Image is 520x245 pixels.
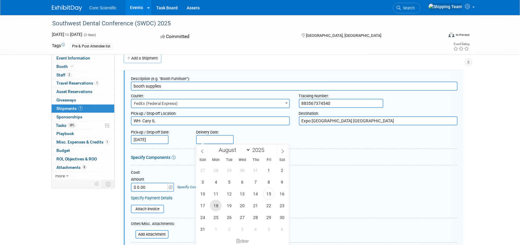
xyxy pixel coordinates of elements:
span: August 8, 2025 [263,176,275,188]
div: Tracking Number: [299,91,458,99]
div: Event Rating [453,43,469,46]
span: August 22, 2025 [263,200,275,211]
span: FedEx (Federal Express) [131,99,290,108]
span: Sat [276,158,289,162]
body: Rich Text Area. Press ALT-0 for help. [3,2,318,20]
span: more [55,173,65,178]
span: July 28, 2025 [210,164,222,176]
a: Attachments8 [52,163,114,172]
a: more [52,172,114,180]
span: Fri [262,158,276,162]
a: ROI, Objectives & ROO [52,155,114,163]
a: Specify Components [131,155,170,160]
span: September 3, 2025 [236,223,248,235]
b: Shipment Information:Tracking no.:883597358546Date Created:08/15/2025Rate quote no.:Estimated shi... [4,3,313,19]
span: September 4, 2025 [250,223,262,235]
span: Thu [249,158,262,162]
span: September 5, 2025 [263,223,275,235]
a: Misc. Expenses & Credits1 [52,138,114,146]
a: Budget [52,147,114,155]
span: Playbook [56,131,74,136]
input: Year [251,147,269,153]
div: Amount [131,177,175,183]
a: Asset Reservations [52,88,114,96]
img: Shipping Team [428,3,462,10]
span: Sponsorships [56,114,82,119]
span: August 10, 2025 [197,188,208,200]
span: August 11, 2025 [210,188,222,200]
span: Travel Reservations [56,81,99,85]
span: FedEx (Federal Express) [132,99,289,108]
span: August 2, 2025 [276,164,288,176]
div: Pick-up / Drop-off Location: [131,108,290,116]
span: August 23, 2025 [276,200,288,211]
a: Search [393,3,420,13]
span: August 9, 2025 [276,176,288,188]
span: 8 [82,165,87,169]
a: Booth [52,63,114,71]
span: August 12, 2025 [223,188,235,200]
span: Core Scientific [89,5,116,10]
div: Pick-up / Drop-off Date: [131,127,187,135]
div: Southwest Dental Conference (SWDC) 2025 [50,18,434,29]
div: Cost: [131,170,458,176]
span: August 27, 2025 [236,211,248,223]
a: Shipments1 [52,105,114,113]
span: Asset Reservations [56,89,92,94]
td: Tags [52,43,65,50]
span: (2 days) [83,33,96,37]
a: Specify Cost Center [178,185,209,189]
span: September 1, 2025 [210,223,222,235]
span: August 28, 2025 [250,211,262,223]
span: Tasks [56,123,76,128]
span: [GEOGRAPHIC_DATA], [GEOGRAPHIC_DATA] [306,33,381,38]
span: Search [401,6,415,10]
span: 2 [67,73,71,77]
div: Committed [159,31,292,42]
span: August 18, 2025 [210,200,222,211]
td: Toggle Event Tabs [102,180,115,188]
a: Giveaways [52,96,114,104]
span: August 19, 2025 [223,200,235,211]
a: Add a Shipment [124,53,161,63]
span: August 4, 2025 [210,176,222,188]
a: Playbook [52,130,114,138]
span: August 17, 2025 [197,200,208,211]
div: Delivery Date: [196,127,271,135]
div: Description (e.g. "Booth Furniture"): [131,73,458,82]
span: Sun [196,158,209,162]
a: Travel Reservations1 [52,79,114,87]
span: Staff [56,73,71,77]
span: Wed [236,158,249,162]
span: August 6, 2025 [236,176,248,188]
a: Event Information [52,54,114,62]
span: August 14, 2025 [250,188,262,200]
span: Giveaways [56,98,76,102]
a: Tasks38% [52,121,114,130]
a: Sponsorships [52,113,114,121]
span: July 31, 2025 [250,164,262,176]
span: August 20, 2025 [236,200,248,211]
span: August 15, 2025 [263,188,275,200]
span: Mon [209,158,223,162]
span: ROI, Objectives & ROO [56,156,97,161]
span: Tue [223,158,236,162]
span: [DATE] [DATE] [52,32,82,37]
div: Event Format [407,31,470,40]
span: 1 [105,140,109,144]
span: August 13, 2025 [236,188,248,200]
span: August 31, 2025 [197,223,208,235]
span: August 26, 2025 [223,211,235,223]
div: Pre & Post Attendee list [70,43,112,50]
td: Personalize Event Tab Strip [92,180,102,188]
span: July 27, 2025 [197,164,208,176]
span: September 2, 2025 [223,223,235,235]
span: 38% [68,123,76,127]
span: August 21, 2025 [250,200,262,211]
span: August 5, 2025 [223,176,235,188]
span: August 3, 2025 [197,176,208,188]
span: August 29, 2025 [263,211,275,223]
span: to [64,32,70,37]
span: Shipments [56,106,83,111]
span: August 7, 2025 [250,176,262,188]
